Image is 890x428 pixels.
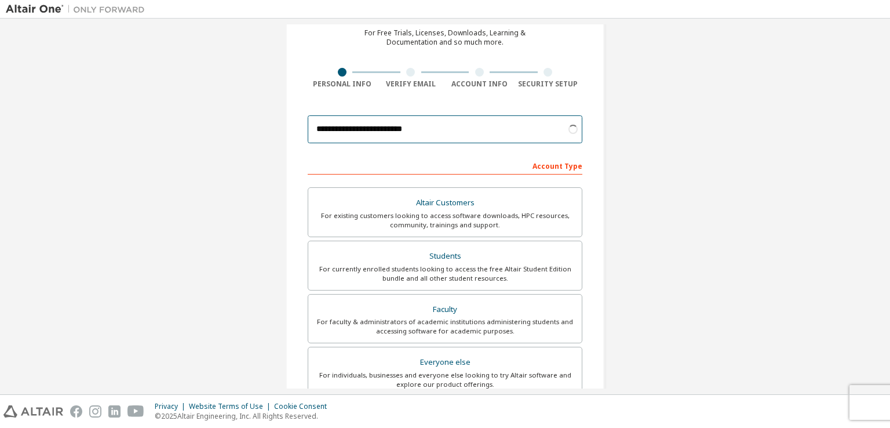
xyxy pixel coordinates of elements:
[155,411,334,421] p: © 2025 Altair Engineering, Inc. All Rights Reserved.
[315,264,575,283] div: For currently enrolled students looking to access the free Altair Student Edition bundle and all ...
[315,248,575,264] div: Students
[189,402,274,411] div: Website Terms of Use
[3,405,63,418] img: altair_logo.svg
[127,405,144,418] img: youtube.svg
[514,79,583,89] div: Security Setup
[315,302,575,318] div: Faculty
[274,402,334,411] div: Cookie Consent
[315,195,575,211] div: Altair Customers
[308,79,377,89] div: Personal Info
[445,79,514,89] div: Account Info
[315,354,575,371] div: Everyone else
[108,405,121,418] img: linkedin.svg
[315,211,575,230] div: For existing customers looking to access software downloads, HPC resources, community, trainings ...
[6,3,151,15] img: Altair One
[315,371,575,389] div: For individuals, businesses and everyone else looking to try Altair software and explore our prod...
[89,405,101,418] img: instagram.svg
[364,28,526,47] div: For Free Trials, Licenses, Downloads, Learning & Documentation and so much more.
[155,402,189,411] div: Privacy
[70,405,82,418] img: facebook.svg
[315,317,575,336] div: For faculty & administrators of academic institutions administering students and accessing softwa...
[308,156,582,175] div: Account Type
[377,79,446,89] div: Verify Email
